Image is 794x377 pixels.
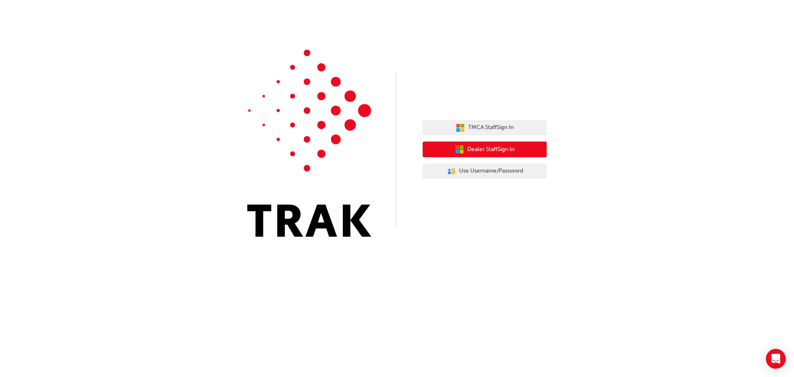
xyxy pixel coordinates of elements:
[468,123,514,132] span: TMCA Staff Sign In
[423,163,547,179] button: Use Username/Password
[467,145,514,154] span: Dealer Staff Sign In
[766,349,786,369] div: Open Intercom Messenger
[247,50,371,237] img: Trak
[423,120,547,136] button: TMCA StaffSign In
[423,142,547,157] button: Dealer StaffSign In
[459,166,523,176] span: Use Username/Password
